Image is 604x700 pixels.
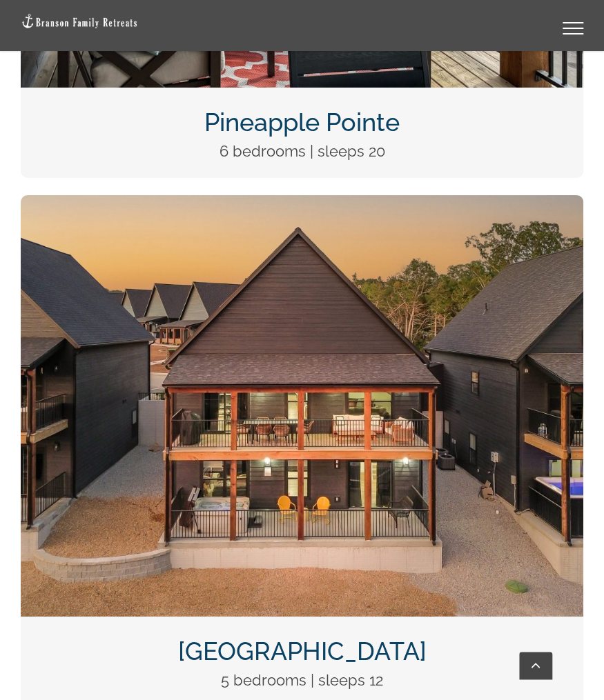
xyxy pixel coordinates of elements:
[21,194,583,212] a: DCIM100MEDIADJI_0124.JPG
[21,13,138,29] img: Branson Family Retreats Logo
[49,139,556,163] p: 6 bedrooms | sleeps 20
[49,668,556,692] p: 5 bedrooms | sleeps 12
[204,108,400,137] a: Pineapple Pointe
[178,637,427,666] a: [GEOGRAPHIC_DATA]
[545,22,601,34] a: Toggle Menu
